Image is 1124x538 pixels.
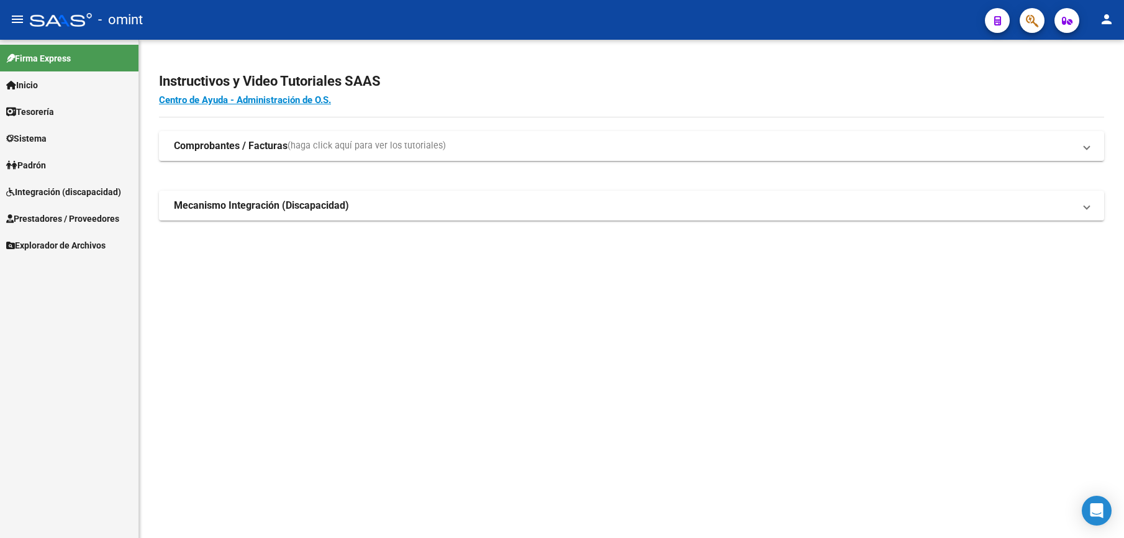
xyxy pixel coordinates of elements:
span: Integración (discapacidad) [6,185,121,199]
span: Sistema [6,132,47,145]
span: Tesorería [6,105,54,119]
strong: Mecanismo Integración (Discapacidad) [174,199,349,212]
span: Inicio [6,78,38,92]
span: Prestadores / Proveedores [6,212,119,226]
mat-expansion-panel-header: Comprobantes / Facturas(haga click aquí para ver los tutoriales) [159,131,1104,161]
mat-expansion-panel-header: Mecanismo Integración (Discapacidad) [159,191,1104,221]
div: Open Intercom Messenger [1082,496,1112,526]
a: Centro de Ayuda - Administración de O.S. [159,94,331,106]
span: Explorador de Archivos [6,239,106,252]
mat-icon: menu [10,12,25,27]
mat-icon: person [1099,12,1114,27]
span: - omint [98,6,143,34]
h2: Instructivos y Video Tutoriales SAAS [159,70,1104,93]
strong: Comprobantes / Facturas [174,139,288,153]
span: Padrón [6,158,46,172]
span: Firma Express [6,52,71,65]
span: (haga click aquí para ver los tutoriales) [288,139,446,153]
